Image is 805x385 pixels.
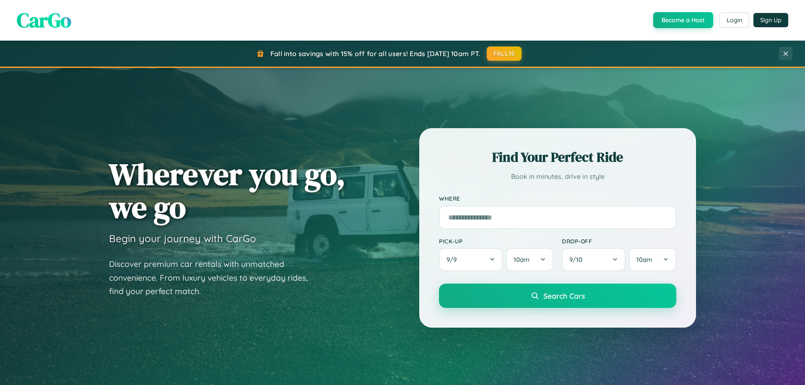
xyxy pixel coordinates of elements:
[109,158,345,224] h1: Wherever you go, we go
[439,195,676,202] label: Where
[487,47,522,61] button: FALL15
[514,256,530,264] span: 10am
[562,238,676,245] label: Drop-off
[447,256,461,264] span: 9 / 9
[719,13,749,28] button: Login
[17,6,71,34] span: CarGo
[629,248,676,271] button: 10am
[109,257,319,298] p: Discover premium car rentals with unmatched convenience. From luxury vehicles to everyday rides, ...
[439,148,676,166] h2: Find Your Perfect Ride
[439,171,676,183] p: Book in minutes, drive in style
[569,256,587,264] span: 9 / 10
[562,248,626,271] button: 9/10
[506,248,553,271] button: 10am
[753,13,788,27] button: Sign Up
[109,232,256,245] h3: Begin your journey with CarGo
[439,248,503,271] button: 9/9
[543,291,585,300] span: Search Cars
[439,284,676,308] button: Search Cars
[653,12,713,28] button: Become a Host
[270,49,480,58] span: Fall into savings with 15% off for all users! Ends [DATE] 10am PT.
[636,256,652,264] span: 10am
[439,238,553,245] label: Pick-up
